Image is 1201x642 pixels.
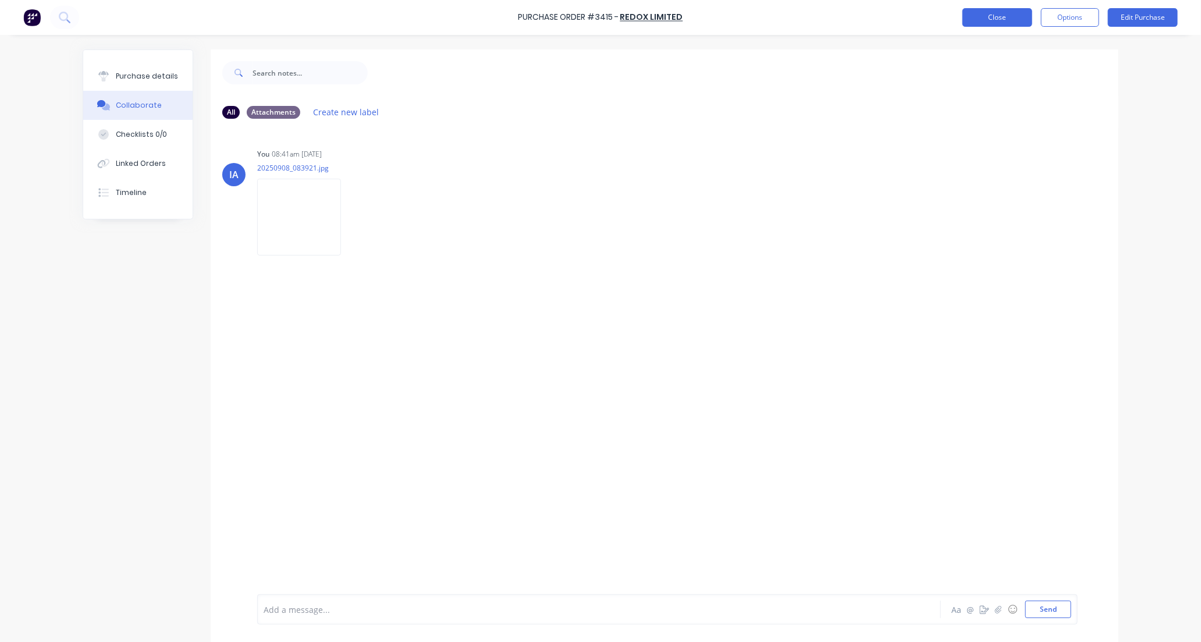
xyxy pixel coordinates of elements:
[1041,8,1099,27] button: Options
[253,61,368,84] input: Search notes...
[83,178,193,207] button: Timeline
[222,106,240,119] div: All
[950,602,964,616] button: Aa
[83,149,193,178] button: Linked Orders
[247,106,300,119] div: Attachments
[1025,601,1071,618] button: Send
[116,158,166,169] div: Linked Orders
[83,91,193,120] button: Collaborate
[23,9,41,26] img: Factory
[307,104,385,120] button: Create new label
[229,168,239,182] div: IA
[116,100,162,111] div: Collaborate
[518,12,619,24] div: Purchase Order #3415 -
[116,71,178,81] div: Purchase details
[83,120,193,149] button: Checklists 0/0
[1005,602,1019,616] button: ☺
[1108,8,1178,27] button: Edit Purchase
[257,149,269,159] div: You
[620,12,683,23] a: Redox Limited
[257,163,353,173] p: 20250908_083921.jpg
[83,62,193,91] button: Purchase details
[116,129,167,140] div: Checklists 0/0
[962,8,1032,27] button: Close
[964,602,978,616] button: @
[272,149,322,159] div: 08:41am [DATE]
[116,187,147,198] div: Timeline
